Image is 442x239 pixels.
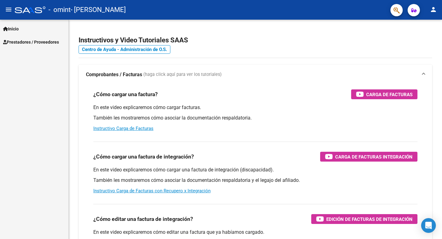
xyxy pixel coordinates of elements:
[421,218,436,233] div: Open Intercom Messenger
[93,115,417,121] p: También les mostraremos cómo asociar la documentación respaldatoria.
[430,6,437,13] mat-icon: person
[366,91,413,98] span: Carga de Facturas
[143,71,222,78] span: (haga click aquí para ver los tutoriales)
[71,3,126,17] span: - [PERSON_NAME]
[320,152,417,162] button: Carga de Facturas Integración
[326,215,413,223] span: Edición de Facturas de integración
[93,167,417,173] p: En este video explicaremos cómo cargar una factura de integración (discapacidad).
[48,3,71,17] span: - omint
[93,177,417,184] p: También les mostraremos cómo asociar la documentación respaldatoria y el legajo del afiliado.
[93,126,153,131] a: Instructivo Carga de Facturas
[79,34,432,46] h2: Instructivos y Video Tutoriales SAAS
[93,152,194,161] h3: ¿Cómo cargar una factura de integración?
[5,6,12,13] mat-icon: menu
[311,214,417,224] button: Edición de Facturas de integración
[79,65,432,84] mat-expansion-panel-header: Comprobantes / Facturas (haga click aquí para ver los tutoriales)
[351,89,417,99] button: Carga de Facturas
[335,153,413,161] span: Carga de Facturas Integración
[93,188,211,194] a: Instructivo Carga de Facturas con Recupero x Integración
[3,25,19,32] span: Inicio
[93,104,417,111] p: En este video explicaremos cómo cargar facturas.
[79,45,170,54] a: Centro de Ayuda - Administración de O.S.
[86,71,142,78] strong: Comprobantes / Facturas
[93,215,193,223] h3: ¿Cómo editar una factura de integración?
[3,39,59,45] span: Prestadores / Proveedores
[93,229,417,236] p: En este video explicaremos cómo editar una factura que ya habíamos cargado.
[93,90,158,99] h3: ¿Cómo cargar una factura?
